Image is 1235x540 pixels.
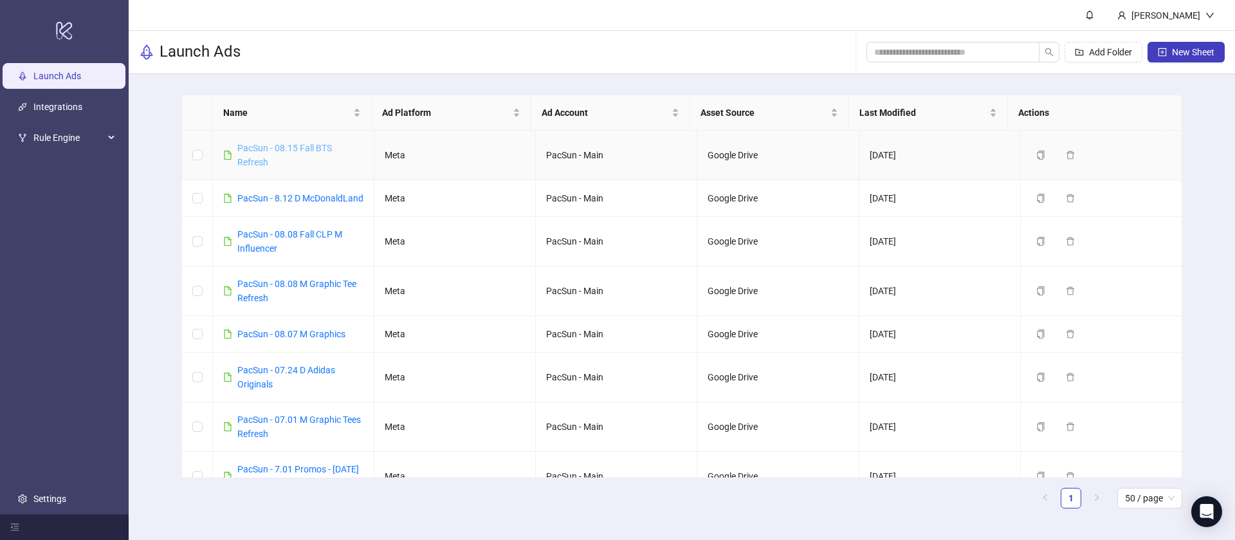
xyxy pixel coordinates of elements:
[223,151,232,160] span: file
[1158,48,1167,57] span: plus-square
[1085,10,1094,19] span: bell
[536,180,697,217] td: PacSun - Main
[1066,151,1075,160] span: delete
[223,472,232,481] span: file
[859,266,1021,316] td: [DATE]
[1065,42,1142,62] button: Add Folder
[859,402,1021,452] td: [DATE]
[1036,286,1045,295] span: copy
[1117,11,1126,20] span: user
[859,106,987,120] span: Last Modified
[374,131,536,180] td: Meta
[1041,494,1049,501] span: left
[374,452,536,501] td: Meta
[1036,472,1045,481] span: copy
[1045,48,1054,57] span: search
[374,266,536,316] td: Meta
[10,523,19,532] span: menu-fold
[18,133,27,142] span: fork
[223,422,232,431] span: file
[1125,489,1175,508] span: 50 / page
[536,402,697,452] td: PacSun - Main
[223,286,232,295] span: file
[33,494,66,504] a: Settings
[374,402,536,452] td: Meta
[1205,11,1214,20] span: down
[33,102,82,112] a: Integrations
[536,266,697,316] td: PacSun - Main
[697,402,859,452] td: Google Drive
[1089,47,1132,57] span: Add Folder
[859,180,1021,217] td: [DATE]
[849,95,1008,131] th: Last Modified
[374,180,536,217] td: Meta
[1066,422,1075,431] span: delete
[531,95,690,131] th: Ad Account
[1035,488,1056,508] button: left
[1066,472,1075,481] span: delete
[1172,47,1214,57] span: New Sheet
[697,217,859,266] td: Google Drive
[237,464,359,489] a: PacSun - 7.01 Promos - [DATE] + Summer Faves Refresh
[859,131,1021,180] td: [DATE]
[697,316,859,353] td: Google Drive
[237,193,363,203] a: PacSun - 8.12 D McDonaldLand
[542,106,669,120] span: Ad Account
[237,143,332,167] a: PacSun - 08.15 Fall BTS Refresh
[697,180,859,217] td: Google Drive
[859,316,1021,353] td: [DATE]
[1086,488,1107,508] button: right
[374,353,536,402] td: Meta
[1036,194,1045,203] span: copy
[1008,95,1167,131] th: Actions
[1066,373,1075,382] span: delete
[139,44,154,60] span: rocket
[859,353,1021,402] td: [DATE]
[1191,496,1222,527] div: Open Intercom Messenger
[1148,42,1225,62] button: New Sheet
[237,414,361,439] a: PacSun - 07.01 M Graphic Tees Refresh
[1066,330,1075,339] span: delete
[697,353,859,402] td: Google Drive
[374,316,536,353] td: Meta
[223,106,351,120] span: Name
[223,237,232,246] span: file
[33,71,81,81] a: Launch Ads
[237,365,335,389] a: PacSun - 07.24 D Adidas Originals
[160,42,241,62] h3: Launch Ads
[536,217,697,266] td: PacSun - Main
[1036,330,1045,339] span: copy
[1066,286,1075,295] span: delete
[223,330,232,339] span: file
[1066,194,1075,203] span: delete
[1061,488,1081,508] li: 1
[697,131,859,180] td: Google Drive
[1117,488,1182,508] div: Page Size
[859,217,1021,266] td: [DATE]
[1066,237,1075,246] span: delete
[1061,489,1081,508] a: 1
[213,95,372,131] th: Name
[382,106,509,120] span: Ad Platform
[1035,488,1056,508] li: Previous Page
[536,131,697,180] td: PacSun - Main
[237,329,345,339] a: PacSun - 08.07 M Graphics
[536,316,697,353] td: PacSun - Main
[372,95,531,131] th: Ad Platform
[859,452,1021,501] td: [DATE]
[1036,422,1045,431] span: copy
[1036,237,1045,246] span: copy
[700,106,828,120] span: Asset Source
[1075,48,1084,57] span: folder-add
[33,125,104,151] span: Rule Engine
[1126,8,1205,23] div: [PERSON_NAME]
[1036,373,1045,382] span: copy
[697,266,859,316] td: Google Drive
[237,279,356,303] a: PacSun - 08.08 M Graphic Tee Refresh
[1093,494,1101,501] span: right
[237,229,342,254] a: PacSun - 08.08 Fall CLP M Influencer
[223,194,232,203] span: file
[697,452,859,501] td: Google Drive
[1036,151,1045,160] span: copy
[536,353,697,402] td: PacSun - Main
